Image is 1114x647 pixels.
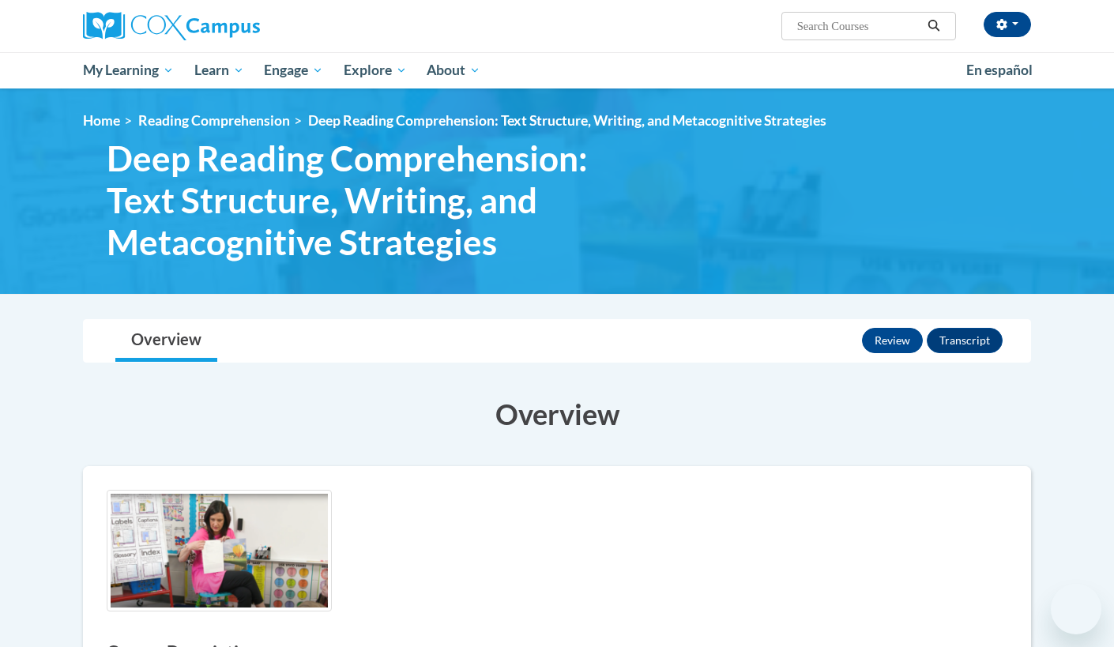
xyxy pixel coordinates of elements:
[333,52,417,88] a: Explore
[107,137,652,262] span: Deep Reading Comprehension: Text Structure, Writing, and Metacognitive Strategies
[1051,584,1101,634] iframe: Button to launch messaging window
[796,17,922,36] input: Search Courses
[344,61,407,80] span: Explore
[264,61,323,80] span: Engage
[59,52,1055,88] div: Main menu
[73,52,184,88] a: My Learning
[115,320,217,362] a: Overview
[956,54,1043,87] a: En español
[427,61,480,80] span: About
[417,52,491,88] a: About
[984,12,1031,37] button: Account Settings
[138,112,290,129] a: Reading Comprehension
[83,61,174,80] span: My Learning
[922,17,946,36] button: Search
[83,112,120,129] a: Home
[254,52,333,88] a: Engage
[862,328,923,353] button: Review
[83,12,383,40] a: Cox Campus
[184,52,254,88] a: Learn
[83,12,260,40] img: Cox Campus
[966,62,1033,78] span: En español
[107,490,332,611] img: Course logo image
[83,394,1031,434] h3: Overview
[308,112,826,129] span: Deep Reading Comprehension: Text Structure, Writing, and Metacognitive Strategies
[927,328,1003,353] button: Transcript
[194,61,244,80] span: Learn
